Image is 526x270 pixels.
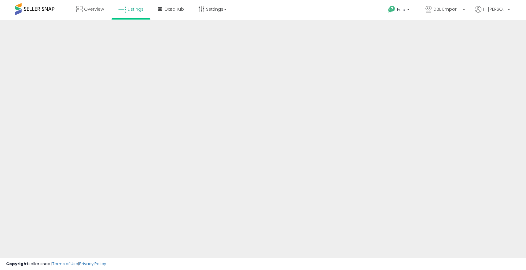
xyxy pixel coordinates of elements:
i: Get Help [388,5,395,13]
span: Listings [128,6,144,12]
span: DataHub [165,6,184,12]
span: Hi [PERSON_NAME] [483,6,506,12]
a: Help [383,1,416,20]
a: Hi [PERSON_NAME] [475,6,510,20]
a: Privacy Policy [79,261,106,267]
span: Help [397,7,405,12]
a: Terms of Use [52,261,78,267]
div: seller snap | | [6,261,106,267]
span: Overview [84,6,104,12]
span: DBL Emporium [433,6,461,12]
strong: Copyright [6,261,28,267]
